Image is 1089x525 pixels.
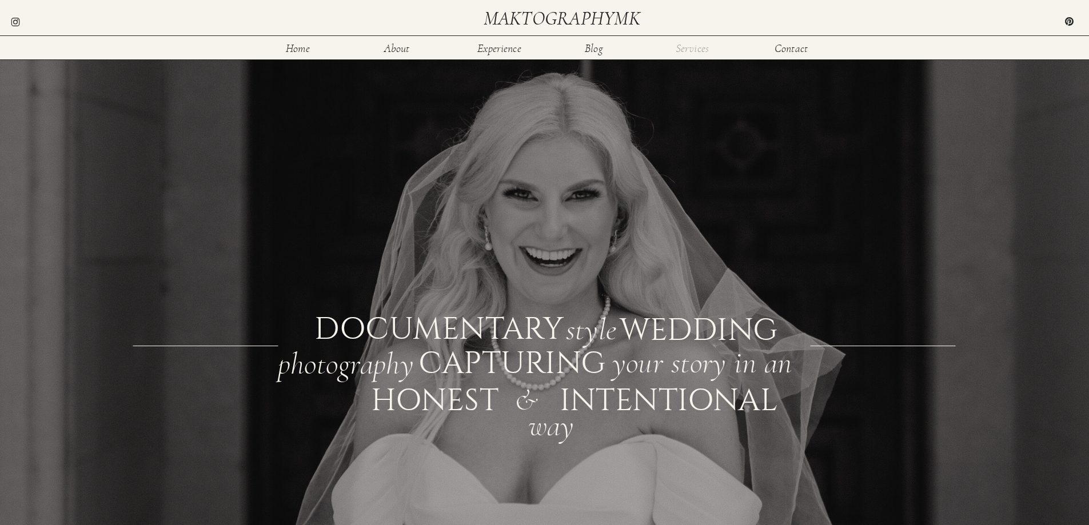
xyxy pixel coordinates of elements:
div: your story in an [612,348,808,374]
div: CAPTURING [418,348,553,374]
div: way [528,411,585,437]
div: & [514,385,549,411]
a: Services [674,43,711,53]
a: Contact [773,43,810,53]
div: style [566,315,616,339]
a: Blog [576,43,613,53]
div: WEDDING [620,315,776,339]
a: maktographymk [484,9,645,28]
div: honest [371,385,454,411]
a: Home [280,43,317,53]
div: intentional [560,385,643,411]
a: About [378,43,416,53]
a: Experience [477,43,522,53]
div: documentary [314,314,560,340]
div: photography [278,349,416,375]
